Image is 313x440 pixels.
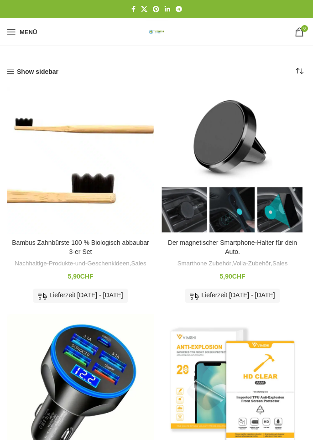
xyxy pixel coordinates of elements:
span: Menü [20,29,37,35]
a: Nachhaltige-Produkte-und-Geschenkideen [15,259,129,268]
div: Lieferzeit [DATE] - [DATE] [33,289,127,302]
a: Smarthone Zubehör [177,259,231,268]
bdi: 5,90 [68,273,93,280]
a: Volla-Zubehör [233,259,271,268]
div: , , [163,259,302,268]
a: LinkedIn Social Link [162,3,173,16]
img: bambus Zahnbürste gut für die Umwelt [7,87,154,234]
a: Mobiles Menü öffnen [2,23,42,41]
div: , [11,259,150,268]
a: Logo der Website [145,28,168,35]
bdi: 5,90 [219,273,245,280]
a: Bambus Zahnbürste 100 % Biologisch abbaubar 3-er Set [12,239,149,255]
a: Pinterest Social Link [150,3,162,16]
a: 0 [290,23,308,41]
div: Lieferzeit [DATE] - [DATE] [185,289,279,302]
a: Der magnetischer Smartphone-Halter für dein Auto. [168,239,297,255]
span: 0 [301,25,308,32]
a: Bambus Zahnbürste 100 % Biologisch abbaubar 3-er Set [7,87,154,234]
a: Facebook Social Link [129,3,138,16]
span: CHF [232,273,245,280]
span: CHF [80,273,94,280]
a: Show sidebar [7,68,58,76]
a: Der magnetischer Smartphone-Halter für dein Auto. [159,87,306,234]
a: Sales [131,259,146,268]
a: Sales [272,259,287,268]
select: Shop-Reihenfolge [292,64,306,78]
a: Telegram Social Link [173,3,185,16]
a: X Social Link [138,3,150,16]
